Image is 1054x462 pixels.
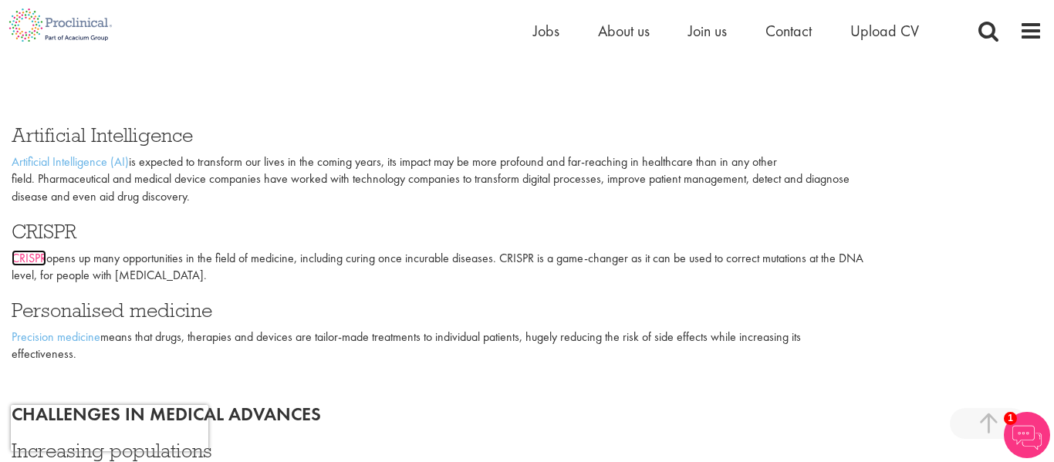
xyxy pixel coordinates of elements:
[12,404,867,424] h2: Challenges in medical advances
[12,125,867,145] h3: Artificial Intelligence
[12,300,867,320] h3: Personalised medicine
[850,21,919,41] a: Upload CV
[11,405,208,451] iframe: reCAPTCHA
[533,21,559,41] a: Jobs
[688,21,727,41] a: Join us
[12,250,867,285] p: opens up many opportunities in the field of medicine, including curing once incurable diseases. C...
[12,153,129,170] a: Artificial Intelligence (AI)
[12,250,46,266] a: CRISPR
[765,21,812,41] a: Contact
[12,153,867,207] p: is expected to transform our lives in the coming years, its impact may be more profound and far-r...
[12,221,867,241] h3: CRISPR
[12,329,100,345] a: Precision medicine
[598,21,650,41] a: About us
[12,440,867,460] h3: Increasing populations
[1004,412,1017,425] span: 1
[12,329,867,364] p: means that drugs, therapies and devices are tailor-made treatments to individual patients, hugely...
[1004,412,1050,458] img: Chatbot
